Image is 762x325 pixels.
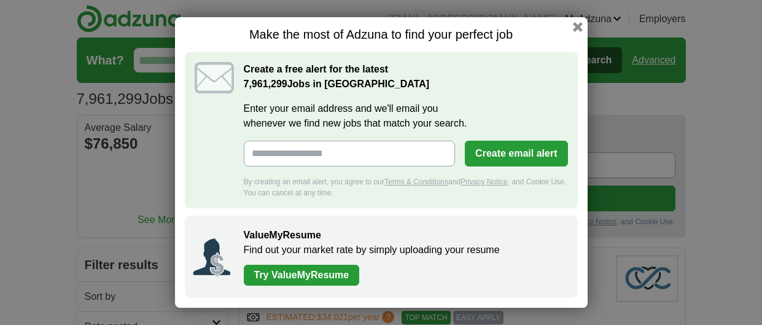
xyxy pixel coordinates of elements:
[244,101,568,131] label: Enter your email address and we'll email you whenever we find new jobs that match your search.
[244,265,360,286] a: Try ValueMyResume
[461,178,508,186] a: Privacy Notice
[465,141,567,166] button: Create email alert
[384,178,448,186] a: Terms & Conditions
[244,77,287,92] span: 7,961,299
[244,228,566,243] h2: ValueMyResume
[244,62,568,92] h2: Create a free alert for the latest
[244,79,430,89] strong: Jobs in [GEOGRAPHIC_DATA]
[195,62,234,93] img: icon_email.svg
[185,27,578,42] h1: Make the most of Adzuna to find your perfect job
[244,243,566,257] p: Find out your market rate by simply uploading your resume
[244,176,568,198] div: By creating an email alert, you agree to our and , and Cookie Use. You can cancel at any time.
